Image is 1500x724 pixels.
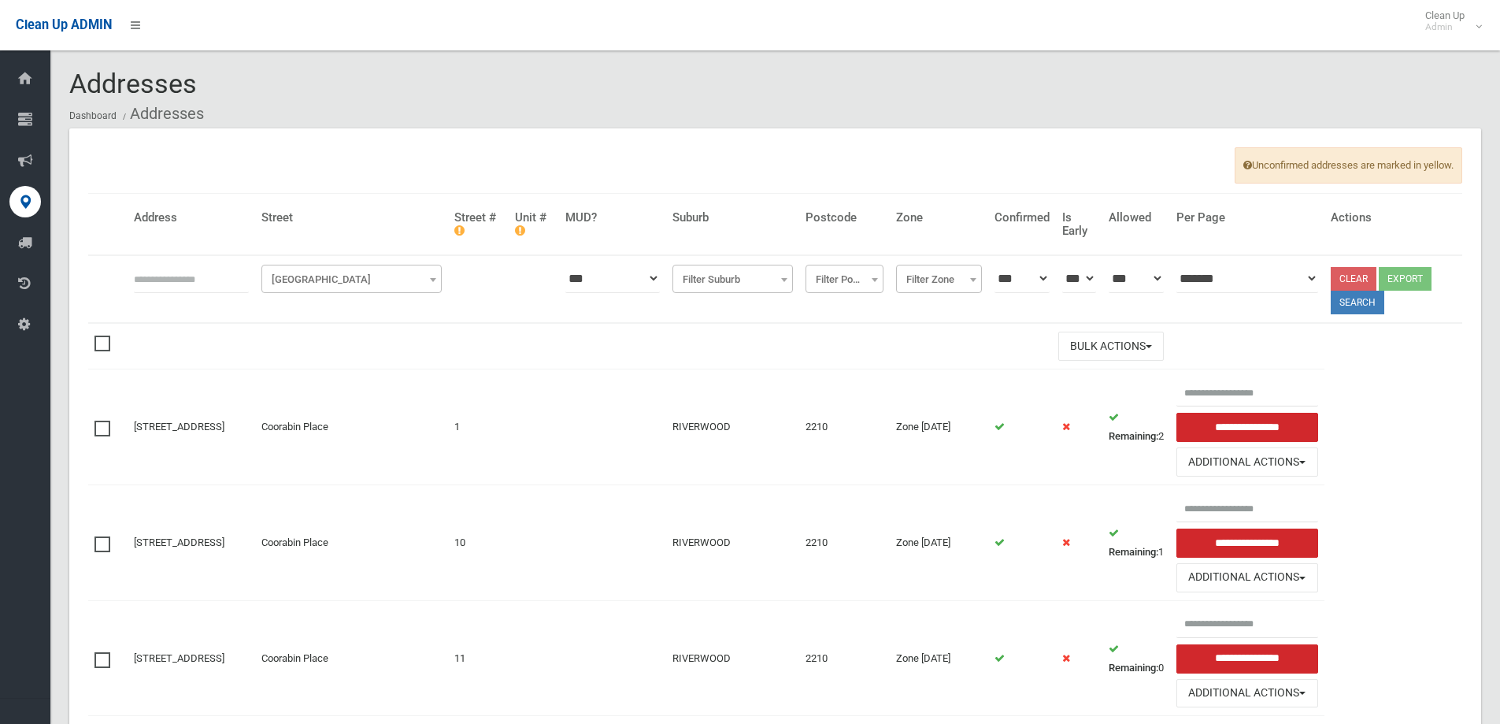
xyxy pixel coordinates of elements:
[515,211,553,237] h4: Unit #
[799,369,890,485] td: 2210
[809,269,880,291] span: Filter Postcode
[896,211,982,225] h4: Zone
[69,110,117,121] a: Dashboard
[666,600,799,716] td: RIVERWOOD
[676,269,789,291] span: Filter Suburb
[1417,9,1480,33] span: Clean Up
[890,600,988,716] td: Zone [DATE]
[1331,267,1376,291] a: Clear
[1176,679,1318,708] button: Additional Actions
[448,600,509,716] td: 11
[1058,332,1164,361] button: Bulk Actions
[261,211,442,225] h4: Street
[265,269,438,291] span: Filter Street
[134,421,224,433] a: [STREET_ADDRESS]
[16,17,112,32] span: Clean Up ADMIN
[806,211,883,225] h4: Postcode
[799,485,890,601] td: 2210
[672,265,793,293] span: Filter Suburb
[565,211,660,225] h4: MUD?
[799,600,890,716] td: 2210
[1102,600,1170,716] td: 0
[1379,267,1431,291] button: Export
[119,99,204,128] li: Addresses
[994,211,1050,225] h4: Confirmed
[255,369,448,485] td: Coorabin Place
[672,211,793,225] h4: Suburb
[806,265,883,293] span: Filter Postcode
[1176,563,1318,592] button: Additional Actions
[1331,291,1384,314] button: Search
[1176,447,1318,477] button: Additional Actions
[666,369,799,485] td: RIVERWOOD
[1102,485,1170,601] td: 1
[134,652,224,664] a: [STREET_ADDRESS]
[900,269,978,291] span: Filter Zone
[1176,211,1318,225] h4: Per Page
[261,265,442,293] span: Filter Street
[1062,211,1096,237] h4: Is Early
[1109,430,1158,442] strong: Remaining:
[890,369,988,485] td: Zone [DATE]
[1425,21,1465,33] small: Admin
[1109,662,1158,674] strong: Remaining:
[666,485,799,601] td: RIVERWOOD
[890,485,988,601] td: Zone [DATE]
[1331,211,1457,225] h4: Actions
[448,369,509,485] td: 1
[448,485,509,601] td: 10
[69,68,197,99] span: Addresses
[134,537,224,548] a: [STREET_ADDRESS]
[1102,369,1170,485] td: 2
[454,211,502,237] h4: Street #
[255,485,448,601] td: Coorabin Place
[134,211,249,225] h4: Address
[896,265,982,293] span: Filter Zone
[1109,546,1158,558] strong: Remaining:
[1109,211,1164,225] h4: Allowed
[1235,147,1462,184] span: Unconfirmed addresses are marked in yellow.
[255,600,448,716] td: Coorabin Place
